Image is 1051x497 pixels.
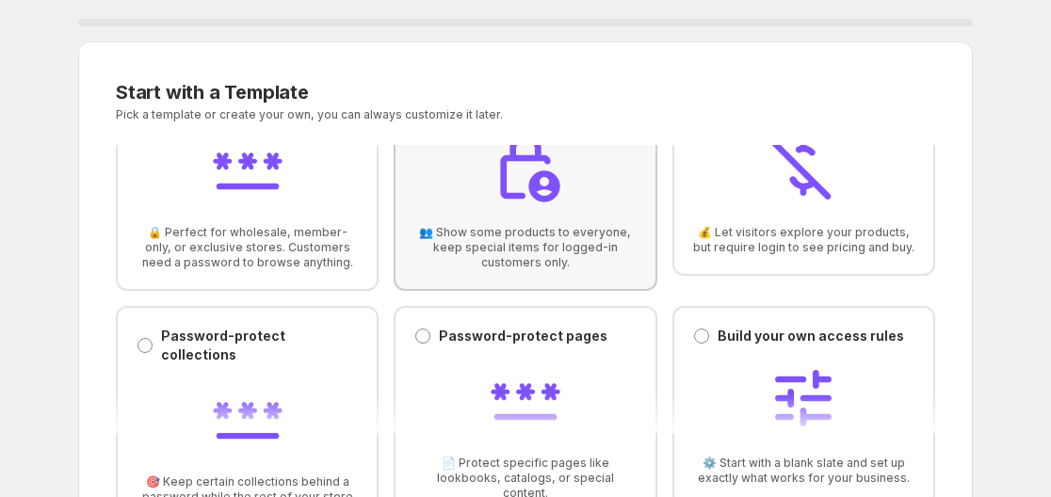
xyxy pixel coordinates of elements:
[414,225,636,270] span: 👥 Show some products to everyone, keep special items for logged-in customers only.
[210,130,285,205] img: Keep your entire store private
[718,327,904,345] p: Build your own access rules
[766,130,841,205] img: Everyone can browse, only members see prices
[137,225,358,270] span: 🔒 Perfect for wholesale, member-only, or exclusive stores. Customers need a password to browse an...
[439,327,607,345] p: Password-protect pages
[488,130,563,205] img: Make specific products members-only
[488,361,563,436] img: Password-protect pages
[210,379,285,455] img: Password-protect collections
[161,327,358,364] p: Password-protect collections
[116,81,309,104] span: Start with a Template
[693,456,914,486] span: ⚙️ Start with a blank slate and set up exactly what works for your business.
[116,107,712,122] p: Pick a template or create your own, you can always customize it later.
[766,361,841,436] img: Build your own access rules
[693,225,914,255] span: 💰 Let visitors explore your products, but require login to see pricing and buy.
